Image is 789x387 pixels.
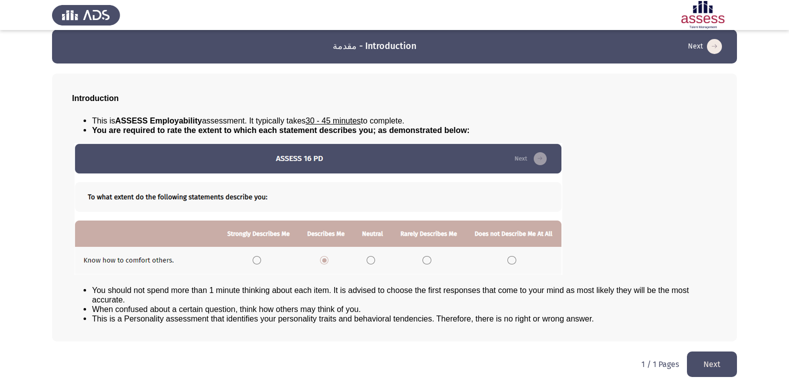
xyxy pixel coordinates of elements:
p: 1 / 1 Pages [641,359,679,369]
h3: مقدمة - Introduction [333,40,416,52]
img: Assessment logo of ASSESS Employability - EBI [669,1,737,29]
span: This is assessment. It typically takes to complete. [92,116,404,125]
span: You should not spend more than 1 minute thinking about each item. It is advised to choose the fir... [92,286,689,304]
button: load next page [687,351,737,377]
u: 30 - 45 minutes [306,116,361,125]
span: You are required to rate the extent to which each statement describes you; as demonstrated below: [92,126,470,134]
b: ASSESS Employability [115,116,202,125]
span: Introduction [72,94,119,102]
span: This is a Personality assessment that identifies your personality traits and behavioral tendencie... [92,314,594,323]
img: Assess Talent Management logo [52,1,120,29]
span: When confused about a certain question, think how others may think of you. [92,305,361,313]
button: load next page [685,38,725,54]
